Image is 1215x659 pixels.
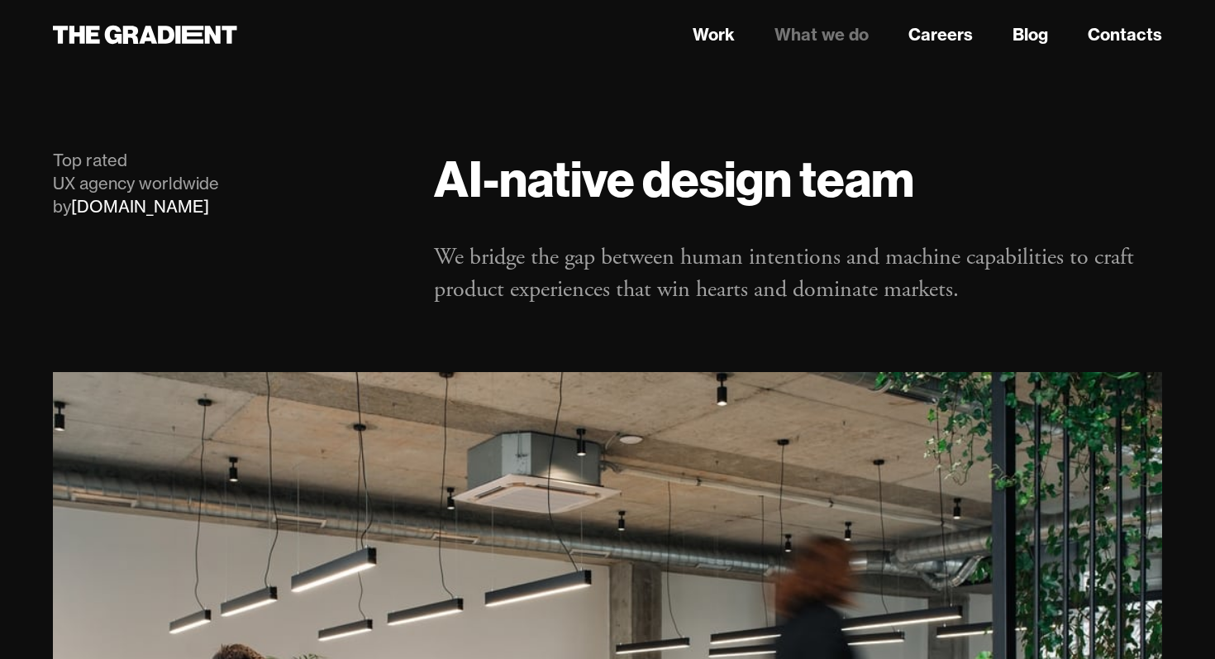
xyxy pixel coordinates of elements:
[693,22,735,47] a: Work
[434,241,1162,306] p: We bridge the gap between human intentions and machine capabilities to craft product experiences ...
[1088,22,1162,47] a: Contacts
[53,149,401,218] div: Top rated UX agency worldwide by
[71,196,209,217] a: [DOMAIN_NAME]
[1012,22,1048,47] a: Blog
[908,22,973,47] a: Careers
[774,22,869,47] a: What we do
[434,149,1162,208] h1: AI-native design team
